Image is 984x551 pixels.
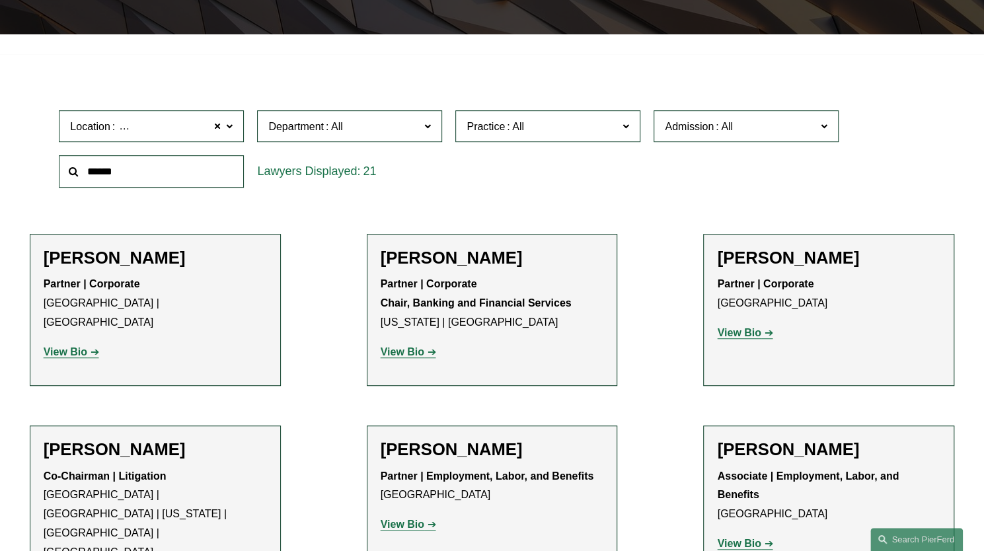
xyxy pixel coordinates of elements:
[381,467,604,505] p: [GEOGRAPHIC_DATA]
[717,327,773,338] a: View Bio
[381,519,424,530] strong: View Bio
[44,346,87,357] strong: View Bio
[381,470,594,482] strong: Partner | Employment, Labor, and Benefits
[381,519,436,530] a: View Bio
[44,278,140,289] strong: Partner | Corporate
[717,467,940,524] p: [GEOGRAPHIC_DATA]
[870,528,963,551] a: Search this site
[117,118,227,135] span: [GEOGRAPHIC_DATA]
[381,275,604,332] p: [US_STATE] | [GEOGRAPHIC_DATA]
[381,278,572,309] strong: Partner | Corporate Chair, Banking and Financial Services
[70,121,110,132] span: Location
[717,248,940,268] h2: [PERSON_NAME]
[381,346,436,357] a: View Bio
[717,470,901,501] strong: Associate | Employment, Labor, and Benefits
[467,121,505,132] span: Practice
[44,275,267,332] p: [GEOGRAPHIC_DATA] | [GEOGRAPHIC_DATA]
[44,439,267,460] h2: [PERSON_NAME]
[363,165,376,178] span: 21
[381,439,604,460] h2: [PERSON_NAME]
[665,121,714,132] span: Admission
[717,439,940,460] h2: [PERSON_NAME]
[381,248,604,268] h2: [PERSON_NAME]
[717,538,773,549] a: View Bio
[381,346,424,357] strong: View Bio
[44,248,267,268] h2: [PERSON_NAME]
[44,346,99,357] a: View Bio
[717,275,940,313] p: [GEOGRAPHIC_DATA]
[717,278,814,289] strong: Partner | Corporate
[717,327,761,338] strong: View Bio
[717,538,761,549] strong: View Bio
[44,470,167,482] strong: Co-Chairman | Litigation
[268,121,324,132] span: Department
